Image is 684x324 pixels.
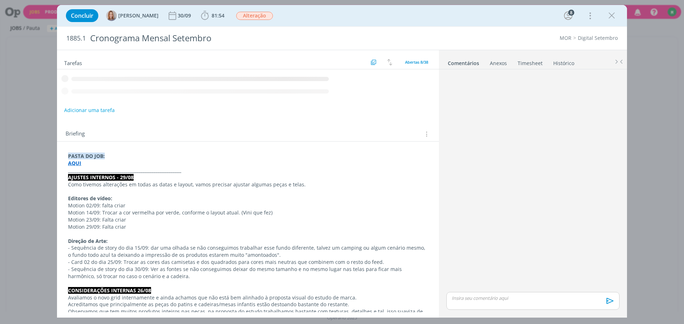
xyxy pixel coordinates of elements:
button: 8 [563,10,574,21]
a: Digital Setembro [578,34,618,41]
span: 81:54 [212,12,224,19]
span: Alteração [236,12,273,20]
button: Adicionar uma tarefa [64,104,115,117]
div: Anexos [490,60,507,67]
a: Histórico [553,57,575,67]
strong: _____________________________________________________ [68,167,181,174]
span: 1885.1 [66,34,86,42]
p: Acreditamos que principalmente as peças do patins e cadeiras/mesas infantis estão destoando basta... [68,301,428,308]
p: - Sequência de story do dia 30/09: Ver as fontes se não conseguimos deixar do mesmo tamanho e no ... [68,266,428,280]
p: Observamos que tem muitos produtos inteiros nas peças, na proposta do estudo trabalhamos bastante... [68,308,428,322]
a: MOR [560,34,571,41]
div: 30/09 [178,13,192,18]
a: Comentários [447,57,480,67]
strong: CONSIDERAÇÕES INTERNAS 26/08 [68,287,151,294]
span: [PERSON_NAME] [118,13,159,18]
div: dialog [57,5,627,318]
button: Alteração [236,11,273,20]
p: - Sequência de story do dia 15/09: dar uma olhada se não conseguimos trabalhar esse fundo diferen... [68,244,428,259]
p: Como tivemos alterações em todas as datas e layout, vamos precisar ajustar algumas peças e telas. [68,181,428,188]
span: Tarefas [64,58,82,67]
strong: PASTA DO JOB: [68,153,105,159]
div: 8 [568,10,574,16]
span: Briefing [66,129,85,139]
button: A[PERSON_NAME] [106,10,159,21]
span: Motion 23/09: Falta criar [68,216,126,223]
span: Motion 14/09: Trocar a cor vermelha por verde, conforme o layout atual. (Vini que fez) [68,209,273,216]
a: AQUI [68,160,81,166]
p: Avaliamos o novo grid internamente e ainda achamos que não está bem alinhado à proposta visual do... [68,294,428,301]
strong: Editores de vídeo: [68,195,112,202]
p: - Card 02 do dia 25/09: Trocar as cores das camisetas e dos quadrados para cores mais neutras que... [68,259,428,266]
div: Cronograma Mensal Setembro [87,30,385,47]
span: Motion 29/09: Falta criar [68,223,126,230]
a: Timesheet [517,57,543,67]
span: Abertas 8/38 [405,59,428,65]
p: Motion 02/09: falta criar [68,202,428,209]
span: Concluir [71,13,93,18]
img: arrow-down-up.svg [387,59,392,65]
button: Concluir [66,9,98,22]
strong: AJUSTES INTERNOS - 29/08 [68,174,134,181]
button: 81:54 [199,10,226,21]
strong: Direção de Arte: [68,238,108,244]
img: A [106,10,117,21]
